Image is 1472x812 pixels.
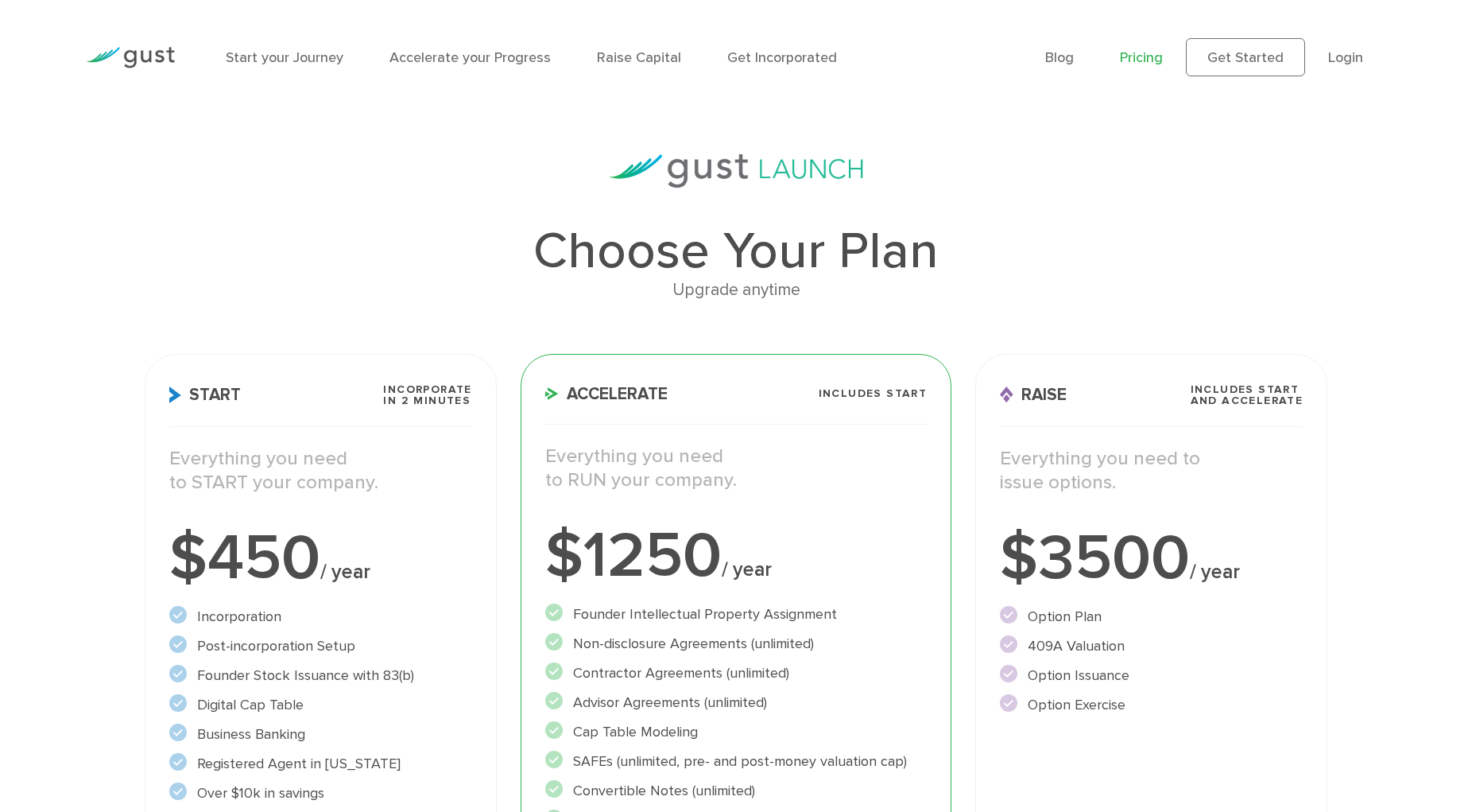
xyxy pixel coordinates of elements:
div: $450 [169,526,472,590]
li: Option Exercise [1000,694,1303,716]
div: $1250 [545,524,928,588]
li: Post-incorporation Setup [169,635,472,657]
li: Registered Agent in [US_STATE] [169,753,472,775]
a: Raise Capital [597,49,681,66]
li: Contractor Agreements (unlimited) [545,662,928,684]
span: Includes START [819,388,928,399]
a: Blog [1045,49,1074,66]
li: Option Plan [1000,606,1303,627]
img: gust-launch-logos.svg [609,154,863,188]
a: Get Started [1186,38,1305,76]
span: Start [169,387,241,403]
li: Founder Intellectual Property Assignment [545,604,928,625]
img: Raise Icon [1000,387,1013,403]
a: Pricing [1120,49,1163,66]
li: Digital Cap Table [169,694,472,716]
span: / year [320,560,370,584]
p: Everything you need to RUN your company. [545,445,928,492]
img: Gust Logo [86,47,175,68]
li: Business Banking [169,724,472,745]
li: Incorporation [169,606,472,627]
span: / year [722,558,772,581]
p: Everything you need to START your company. [169,447,472,495]
p: Everything you need to issue options. [1000,447,1303,495]
span: Includes START and ACCELERATE [1191,384,1303,406]
span: / year [1190,560,1240,584]
li: Founder Stock Issuance with 83(b) [169,665,472,686]
img: Accelerate Icon [545,387,559,400]
li: Cap Table Modeling [545,721,928,743]
h1: Choose Your Plan [145,226,1328,277]
li: Over $10k in savings [169,783,472,804]
span: Raise [1000,387,1067,403]
a: Accelerate your Progress [389,49,551,66]
li: Convertible Notes (unlimited) [545,780,928,802]
li: Advisor Agreements (unlimited) [545,692,928,713]
li: Non-disclosure Agreements (unlimited) [545,633,928,655]
span: Incorporate in 2 Minutes [383,384,471,406]
li: SAFEs (unlimited, pre- and post-money valuation cap) [545,751,928,772]
a: Get Incorporated [727,49,837,66]
a: Start your Journey [226,49,343,66]
span: Accelerate [545,386,668,402]
a: Login [1328,49,1363,66]
img: Start Icon X2 [169,387,181,403]
div: $3500 [1000,526,1303,590]
li: 409A Valuation [1000,635,1303,657]
div: Upgrade anytime [145,277,1328,304]
li: Option Issuance [1000,665,1303,686]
